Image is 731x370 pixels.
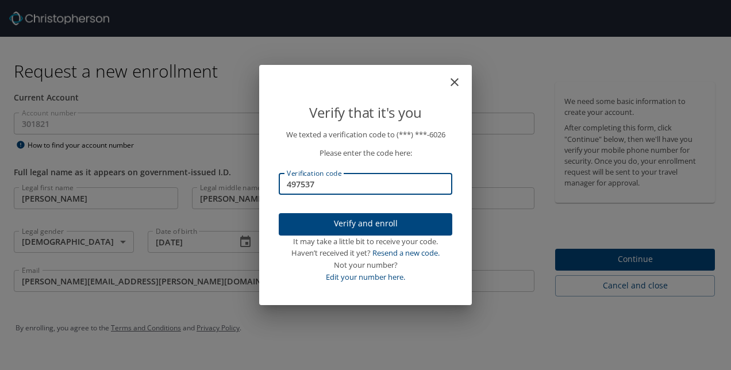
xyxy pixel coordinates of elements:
p: We texted a verification code to (***) ***- 6026 [279,129,452,141]
p: Please enter the code here: [279,147,452,159]
a: Edit your number here. [326,272,405,282]
button: Verify and enroll [279,213,452,236]
button: close [453,70,467,83]
div: Haven’t received it yet? [279,247,452,259]
span: Verify and enroll [288,217,443,231]
div: It may take a little bit to receive your code. [279,236,452,248]
div: Not your number? [279,259,452,271]
a: Resend a new code. [372,248,440,258]
p: Verify that it's you [279,102,452,124]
